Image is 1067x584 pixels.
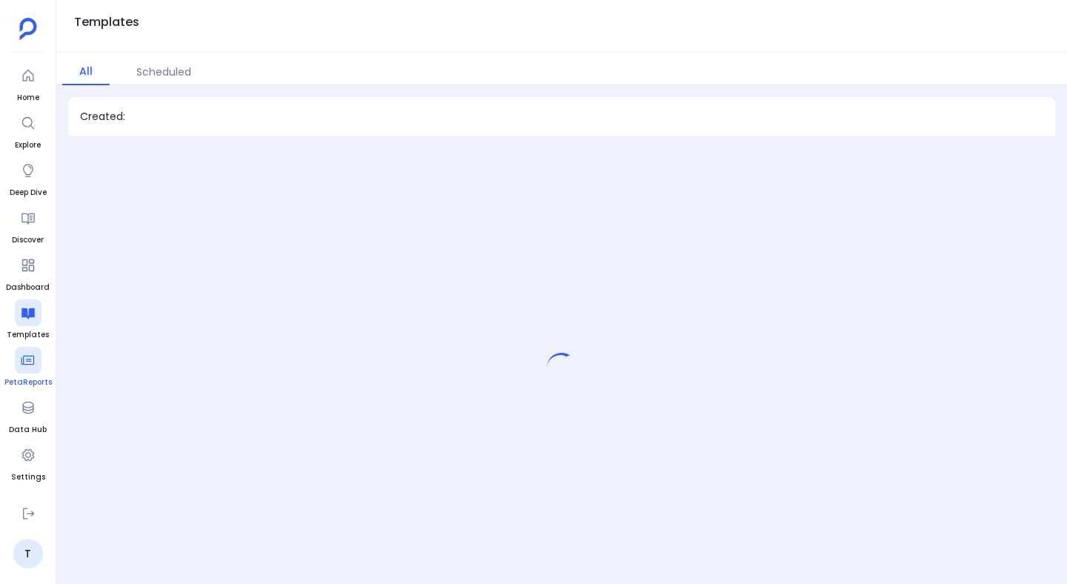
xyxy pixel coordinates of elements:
[6,252,50,293] a: Dashboard
[10,187,47,199] span: Deep Dive
[11,442,45,483] a: Settings
[15,92,41,104] span: Home
[12,205,44,246] a: Discover
[80,109,125,124] p: Created:
[6,282,50,293] span: Dashboard
[4,347,52,388] a: PetaReports
[10,157,47,199] a: Deep Dive
[15,62,41,104] a: Home
[7,299,49,341] a: Templates
[15,139,41,151] span: Explore
[13,539,43,568] a: T
[122,59,206,85] button: Scheduled
[4,376,52,388] span: PetaReports
[74,12,1049,33] h1: Templates
[9,394,47,436] a: Data Hub
[12,234,44,246] span: Discover
[11,471,45,483] span: Settings
[19,18,37,40] img: petavue logo
[9,424,47,436] span: Data Hub
[7,329,49,341] span: Templates
[62,59,110,85] button: All
[15,110,41,151] a: Explore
